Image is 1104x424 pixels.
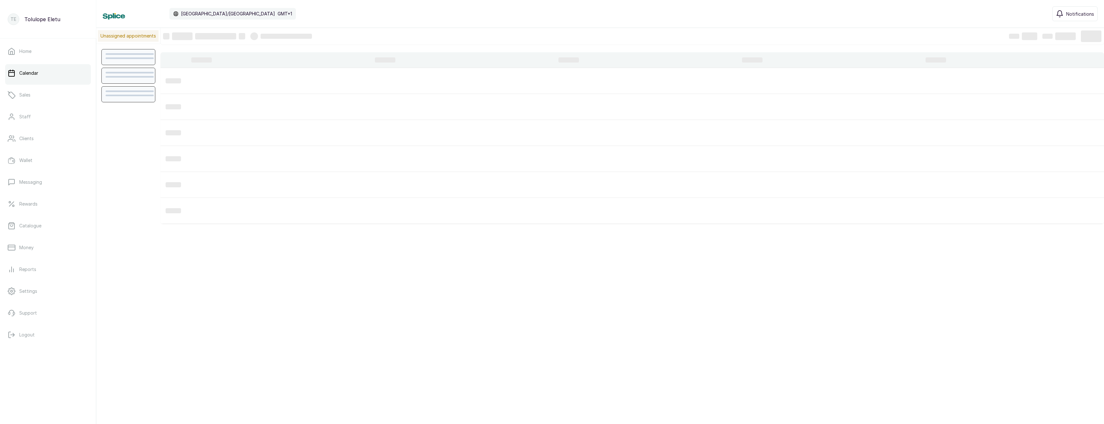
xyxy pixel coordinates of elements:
[19,332,35,338] p: Logout
[19,266,36,273] p: Reports
[19,288,37,294] p: Settings
[19,179,42,185] p: Messaging
[24,15,60,23] p: Tolulope Eletu
[19,135,34,142] p: Clients
[1066,11,1094,17] span: Notifications
[19,92,30,98] p: Sales
[5,42,91,60] a: Home
[5,304,91,322] a: Support
[5,86,91,104] a: Sales
[19,70,38,76] p: Calendar
[19,201,38,207] p: Rewards
[5,260,91,278] a: Reports
[1052,6,1098,21] button: Notifications
[19,244,34,251] p: Money
[19,114,31,120] p: Staff
[5,282,91,300] a: Settings
[19,223,41,229] p: Catalogue
[5,217,91,235] a: Catalogue
[19,48,31,55] p: Home
[5,151,91,169] a: Wallet
[98,30,159,42] p: Unassigned appointments
[5,130,91,148] a: Clients
[181,11,275,17] p: [GEOGRAPHIC_DATA]/[GEOGRAPHIC_DATA]
[19,310,37,316] p: Support
[5,326,91,344] button: Logout
[5,64,91,82] a: Calendar
[19,157,32,164] p: Wallet
[278,11,292,17] p: GMT+1
[5,108,91,126] a: Staff
[11,16,16,22] p: TE
[5,173,91,191] a: Messaging
[5,239,91,257] a: Money
[5,195,91,213] a: Rewards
